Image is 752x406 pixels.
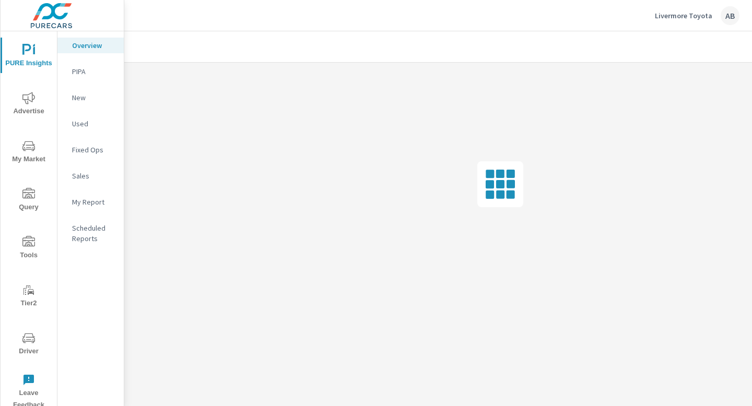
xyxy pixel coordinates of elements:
[4,284,54,309] span: Tier2
[72,171,115,181] p: Sales
[4,140,54,165] span: My Market
[4,92,54,117] span: Advertise
[4,188,54,213] span: Query
[72,118,115,129] p: Used
[72,40,115,51] p: Overview
[72,66,115,77] p: PIPA
[655,11,712,20] p: Livermore Toyota
[57,90,124,105] div: New
[721,6,739,25] div: AB
[57,38,124,53] div: Overview
[57,116,124,132] div: Used
[72,145,115,155] p: Fixed Ops
[72,92,115,103] p: New
[4,44,54,69] span: PURE Insights
[57,194,124,210] div: My Report
[57,64,124,79] div: PIPA
[4,236,54,261] span: Tools
[72,197,115,207] p: My Report
[57,220,124,246] div: Scheduled Reports
[57,168,124,184] div: Sales
[72,223,115,244] p: Scheduled Reports
[4,332,54,357] span: Driver
[57,142,124,158] div: Fixed Ops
